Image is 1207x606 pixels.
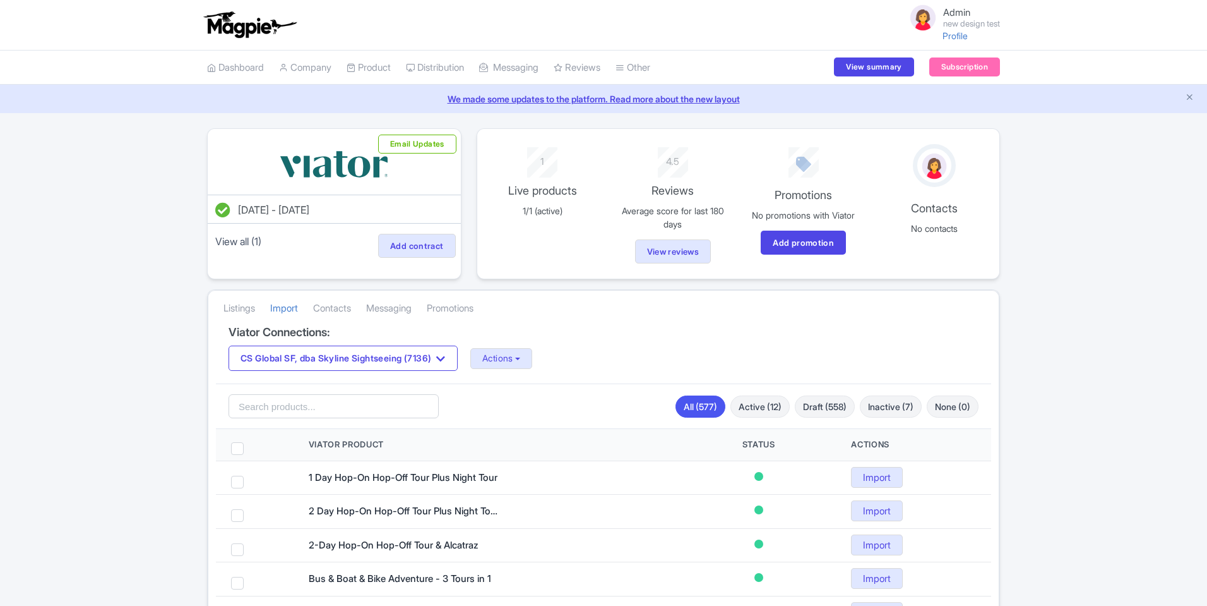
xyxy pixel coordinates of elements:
div: 1 [485,147,600,169]
a: Add contract [378,234,456,258]
p: No promotions with Viator [746,209,861,222]
a: Add promotion [761,231,846,255]
a: Dashboard [207,51,264,85]
span: Active [754,573,763,582]
div: 4.5 [615,147,730,169]
a: Admin new design test [900,3,1000,33]
img: vbqrramwp3xkpi4ekcjz.svg [277,144,391,185]
a: Product [347,51,391,85]
div: 2 Day Hop-On Hop-Off Tour Plus Night Tour [309,504,498,519]
div: 1 Day Hop-On Hop-Off Tour Plus Night Tour [309,471,498,485]
h4: Viator Connections: [229,326,978,339]
p: Promotions [746,186,861,203]
div: Bus & Boat & Bike Adventure - 3 Tours in 1 [309,572,498,586]
th: Actions [836,429,991,461]
a: Profile [942,30,968,41]
a: Distribution [406,51,464,85]
a: Messaging [479,51,538,85]
p: Live products [485,182,600,199]
th: Viator Product [294,429,681,461]
p: Average score for last 180 days [615,204,730,231]
span: Admin [943,6,970,18]
img: logo-ab69f6fb50320c5b225c76a69d11143b.png [201,11,299,39]
img: avatar_key_member-9c1dde93af8b07d7383eb8b5fb890c87.png [920,151,949,181]
a: Import [851,535,903,555]
small: new design test [943,20,1000,28]
button: Close announcement [1185,91,1194,106]
a: Import [851,568,903,589]
a: Draft (558) [795,396,855,418]
a: Inactive (7) [860,396,922,418]
th: Status [681,429,836,461]
a: Listings [223,291,255,326]
a: Messaging [366,291,412,326]
p: Contacts [876,200,992,217]
span: [DATE] - [DATE] [238,203,309,216]
a: Import [270,291,298,326]
div: 2-Day Hop-On Hop-Off Tour & Alcatraz [309,538,498,553]
input: Search products... [229,394,439,418]
a: None (0) [927,396,978,418]
a: Active (12) [730,396,790,418]
span: Active [754,540,763,548]
a: Contacts [313,291,351,326]
a: Subscription [929,58,1000,76]
img: avatar_key_member-9c1dde93af8b07d7383eb8b5fb890c87.png [908,3,938,33]
a: Company [279,51,331,85]
a: All (577) [675,396,725,418]
a: View summary [834,58,913,76]
p: No contacts [876,222,992,235]
p: Reviews [615,182,730,199]
a: We made some updates to the platform. Read more about the new layout [8,92,1199,106]
button: Email Updates [378,135,456,154]
a: Promotions [427,291,473,326]
a: Other [615,51,650,85]
a: View all (1) [213,233,264,250]
button: Actions [470,348,533,369]
a: Reviews [554,51,600,85]
a: Import [851,500,903,521]
a: View reviews [635,239,711,264]
span: Active [754,506,763,514]
p: 1/1 (active) [485,204,600,217]
button: CS Global SF, dba Skyline Sightseeing (7136) [229,346,458,371]
a: Import [851,467,903,488]
span: Active [754,472,763,481]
